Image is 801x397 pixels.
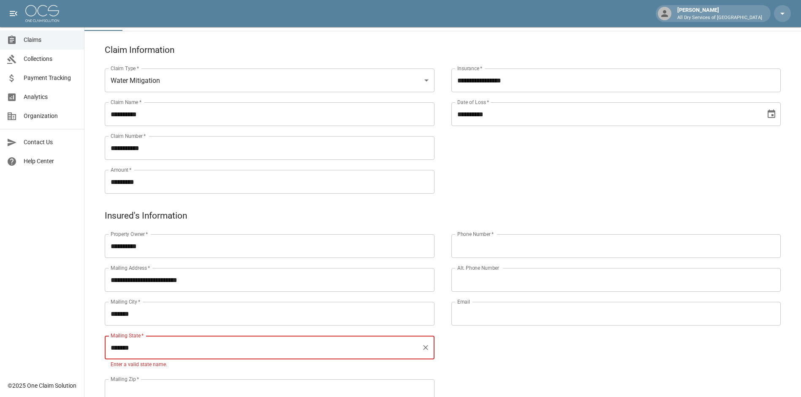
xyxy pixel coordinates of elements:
label: Claim Name [111,99,141,106]
span: Analytics [24,93,77,101]
label: Date of Loss [457,99,489,106]
label: Alt. Phone Number [457,264,499,271]
button: Choose date, selected date is Sep 19, 2025 [763,106,780,123]
div: Water Mitigation [105,68,434,92]
label: Email [457,298,470,305]
button: Clear [420,342,432,353]
label: Amount [111,166,132,173]
span: Help Center [24,157,77,166]
label: Property Owner [111,230,148,238]
span: Collections [24,55,77,63]
label: Mailing Zip [111,375,139,383]
label: Claim Number [111,132,146,140]
p: All Dry Services of [GEOGRAPHIC_DATA] [677,14,762,22]
p: Enter a valid state name. [111,361,429,369]
span: Payment Tracking [24,74,77,82]
button: open drawer [5,5,22,22]
label: Insurance [457,65,482,72]
img: ocs-logo-white-transparent.png [25,5,59,22]
label: Claim Type [111,65,139,72]
label: Mailing Address [111,264,150,271]
div: [PERSON_NAME] [674,6,766,21]
span: Contact Us [24,138,77,147]
label: Phone Number [457,230,494,238]
label: Mailing State [111,332,144,339]
div: © 2025 One Claim Solution [8,381,76,390]
span: Claims [24,36,77,44]
label: Mailing City [111,298,141,305]
span: Organization [24,112,77,120]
